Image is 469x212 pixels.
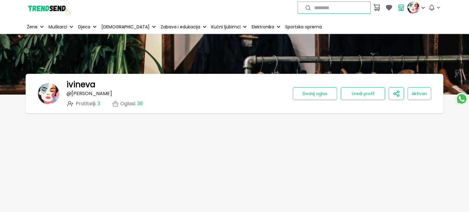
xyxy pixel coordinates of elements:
[100,20,157,34] button: [DEMOGRAPHIC_DATA]
[407,2,420,14] img: profile picture
[27,24,38,30] p: Žene
[159,20,208,34] button: Zabava i edukacija
[49,24,67,30] p: Muškarci
[210,20,248,34] button: Kućni ljubimci
[252,24,274,30] p: Elektronika
[303,91,327,97] span: Dodaj oglas
[76,101,100,106] span: Pratitelji :
[408,87,431,100] button: Aktivan
[26,20,45,34] button: Žene
[97,100,100,107] span: 3
[341,87,385,100] button: Uredi profil
[77,20,98,34] button: Djeca
[47,20,75,34] button: Muškarci
[38,83,59,104] img: banner
[67,80,95,89] h1: ivineva
[67,91,112,96] p: @ [PERSON_NAME]
[137,100,143,107] span: 36
[161,24,200,30] p: Zabava i edukacija
[101,24,150,30] p: [DEMOGRAPHIC_DATA]
[293,87,337,100] button: Dodaj oglas
[78,24,90,30] p: Djeca
[250,20,282,34] button: Elektronika
[120,101,143,106] p: Oglasi :
[211,24,241,30] p: Kućni ljubimci
[284,20,323,34] a: Sportska oprema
